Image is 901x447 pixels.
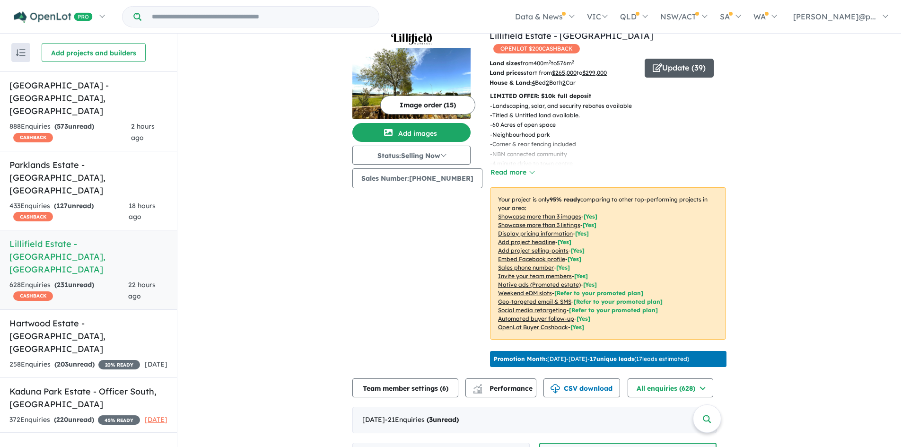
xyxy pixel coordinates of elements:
p: - NBN connected community [490,149,734,159]
u: 576 m [557,60,574,67]
span: CASHBACK [13,212,53,221]
div: 888 Enquir ies [9,121,131,144]
span: [ Yes ] [556,264,570,271]
button: Add projects and builders [42,43,146,62]
h5: [GEOGRAPHIC_DATA] - [GEOGRAPHIC_DATA] , [GEOGRAPHIC_DATA] [9,79,167,117]
u: Social media retargeting [498,307,567,314]
strong: ( unread) [54,122,94,131]
button: Performance [465,378,536,397]
sup: 2 [549,59,551,64]
p: - 4 minute drive to town centre [490,159,734,168]
span: [ Yes ] [574,272,588,280]
strong: ( unread) [54,202,94,210]
u: Add project selling-points [498,247,569,254]
span: [Yes] [583,281,597,288]
span: CASHBACK [13,133,53,142]
span: 127 [56,202,68,210]
img: Openlot PRO Logo White [14,11,93,23]
u: Showcase more than 3 images [498,213,581,220]
button: All enquiries (628) [628,378,713,397]
span: 18 hours ago [129,202,156,221]
span: 231 [57,280,68,289]
span: [Yes] [570,324,584,331]
span: [Refer to your promoted plan] [554,289,643,297]
span: [ Yes ] [584,213,597,220]
strong: ( unread) [54,280,94,289]
b: Land prices [490,69,524,76]
span: [Refer to your promoted plan] [574,298,663,305]
strong: ( unread) [54,360,95,368]
u: $ 299,000 [582,69,607,76]
u: $ 265,000 [552,69,577,76]
img: line-chart.svg [473,384,482,389]
u: 2 [546,79,549,86]
div: [DATE] [352,407,717,433]
span: 203 [57,360,69,368]
span: 2 hours ago [131,122,155,142]
b: 95 % ready [550,196,580,203]
b: Land sizes [490,60,520,67]
img: bar-chart.svg [473,387,482,393]
input: Try estate name, suburb, builder or developer [143,7,377,27]
span: [ Yes ] [571,247,585,254]
button: Status:Selling Now [352,146,471,165]
h5: Lillifield Estate - [GEOGRAPHIC_DATA] , [GEOGRAPHIC_DATA] [9,237,167,276]
span: [Refer to your promoted plan] [569,307,658,314]
p: Bed Bath Car [490,78,638,88]
strong: ( unread) [427,415,459,424]
div: 372 Enquir ies [9,414,140,426]
p: - Neighbourhood park [490,130,734,140]
span: [ Yes ] [568,255,581,263]
u: Automated buyer follow-up [498,315,574,322]
u: Sales phone number [498,264,554,271]
button: Update (39) [645,59,714,78]
img: download icon [551,384,560,394]
p: Your project is only comparing to other top-performing projects in your area: - - - - - - - - - -... [490,187,726,340]
span: 573 [57,122,68,131]
a: Lillifield Estate - Warragul LogoLillifield Estate - Warragul [352,29,471,119]
span: 3 [429,415,433,424]
button: CSV download [543,378,620,397]
span: [PERSON_NAME]@p... [793,12,876,21]
b: House & Land: [490,79,532,86]
div: 628 Enquir ies [9,280,128,302]
img: sort.svg [16,49,26,56]
span: OPENLOT $ 200 CASHBACK [493,44,580,53]
p: start from [490,68,638,78]
h5: Hartwood Estate - [GEOGRAPHIC_DATA] , [GEOGRAPHIC_DATA] [9,317,167,355]
span: [ Yes ] [558,238,571,245]
p: - Titled & Untitled land available. [490,111,734,120]
u: Showcase more than 3 listings [498,221,580,228]
span: [ Yes ] [575,230,589,237]
u: Add project headline [498,238,555,245]
u: 2 [562,79,566,86]
span: Performance [474,384,533,393]
h5: Kaduna Park Estate - Officer South , [GEOGRAPHIC_DATA] [9,385,167,411]
u: 4 [532,79,535,86]
u: OpenLot Buyer Cashback [498,324,568,331]
p: LIMITED OFFER: $10k full deposit [490,91,726,101]
span: CASHBACK [13,291,53,301]
span: to [577,69,607,76]
strong: ( unread) [54,415,94,424]
button: Image order (15) [380,96,475,114]
span: 22 hours ago [128,280,156,300]
p: [DATE] - [DATE] - ( 17 leads estimated) [494,355,689,363]
u: Display pricing information [498,230,573,237]
span: [DATE] [145,360,167,368]
u: Native ads (Promoted estate) [498,281,581,288]
span: [DATE] [145,415,167,424]
u: Weekend eDM slots [498,289,552,297]
u: 400 m [534,60,551,67]
span: 6 [442,384,446,393]
p: - 60 Acres of open space [490,120,734,130]
sup: 2 [572,59,574,64]
div: 433 Enquir ies [9,201,129,223]
span: 45 % READY [98,415,140,425]
a: Lillifield Estate - [GEOGRAPHIC_DATA] [490,30,653,41]
button: Team member settings (6) [352,378,458,397]
span: to [551,60,574,67]
b: 17 unique leads [590,355,634,362]
p: - Corner & rear fencing included [490,140,734,149]
span: [Yes] [577,315,590,322]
